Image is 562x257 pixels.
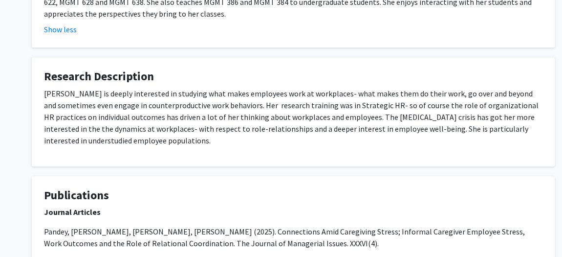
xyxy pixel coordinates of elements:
[44,188,542,203] h4: Publications
[44,70,542,84] h4: Research Description
[44,226,542,249] p: Pandey, [PERSON_NAME], [PERSON_NAME], [PERSON_NAME] (2025). Connections Amid Caregiving Stress; I...
[7,213,42,250] iframe: Chat
[44,207,101,217] strong: Journal Articles
[44,88,542,146] p: [PERSON_NAME] is deeply interested in studying what makes employees work at workplaces- what make...
[44,23,77,35] button: Show less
